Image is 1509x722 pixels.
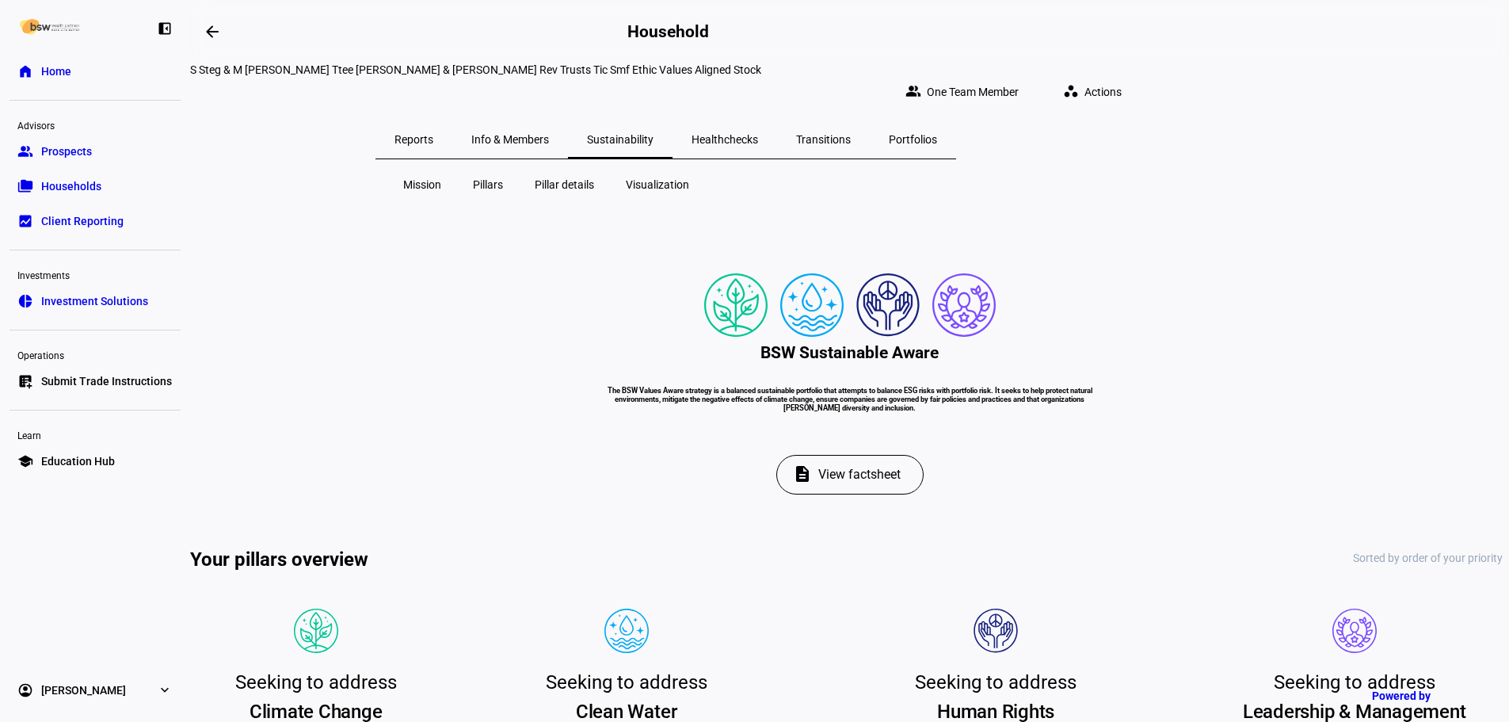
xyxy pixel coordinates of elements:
img: Pillar icon [974,609,1018,653]
eth-mat-symbol: account_circle [17,682,33,698]
span: Info & Members [471,134,549,145]
div: Seeking to address [915,666,1076,699]
span: Home [41,63,71,79]
div: Seeking to address [1274,666,1435,699]
span: Visualization [626,177,689,193]
a: groupProspects [10,136,181,167]
div: Learn [10,423,181,445]
eth-mat-symbol: school [17,453,33,469]
button: One Team Member [893,76,1038,108]
span: Education Hub [41,453,115,469]
span: Reports [394,134,433,145]
button: Visualization [613,172,702,197]
div: S Steg & M Gallardo Ttee Steg & Gallardo Rev Trusts Tic Smf Ethic Values Aligned Stock [190,63,1141,76]
span: Sustainability [587,134,654,145]
span: Mission [403,177,441,193]
span: Pillars [473,177,503,193]
button: View factsheet [776,455,924,495]
eth-mat-symbol: group [17,143,33,159]
img: Pillar icon [1332,609,1377,653]
img: humanRights.colored.svg [856,273,920,337]
h2: BSW Sustainable Aware [760,343,939,362]
a: pie_chartInvestment Solutions [10,285,181,317]
button: Mission [391,172,454,197]
span: View factsheet [818,456,901,494]
img: Pillar icon [294,609,338,653]
div: Advisors [10,113,181,136]
mat-icon: arrow_backwards [203,22,222,41]
a: bid_landscapeClient Reporting [10,205,181,237]
div: Seeking to address [235,666,397,699]
mat-icon: description [793,464,812,483]
h2: Household [627,22,708,41]
eth-mat-symbol: left_panel_close [157,21,173,36]
eth-quick-actions: Actions [1038,76,1141,108]
eth-mat-symbol: list_alt_add [17,373,33,389]
img: cleanWater.colored.svg [780,273,844,337]
span: Healthchecks [692,134,758,145]
mat-icon: workspaces [1063,83,1079,99]
span: Portfolios [889,134,937,145]
span: [PERSON_NAME] [41,682,126,698]
a: Powered by [1364,681,1485,710]
a: folder_copyHouseholds [10,170,181,202]
span: Transitions [796,134,851,145]
span: Prospects [41,143,92,159]
button: Actions [1050,76,1141,108]
eth-mat-symbol: folder_copy [17,178,33,194]
button: Pillar details [522,172,607,197]
div: Seeking to address [546,666,707,699]
eth-mat-symbol: pie_chart [17,293,33,309]
span: One Team Member [927,76,1019,108]
h6: The BSW Values Aware strategy is a balanced sustainable portfolio that attempts to balance ESG ri... [593,386,1107,412]
span: Client Reporting [41,213,124,229]
span: Investment Solutions [41,293,148,309]
span: Actions [1084,76,1122,108]
eth-mat-symbol: home [17,63,33,79]
img: Pillar icon [604,609,649,653]
div: Sorted by order of your priority [1353,552,1503,564]
mat-icon: group [905,83,921,99]
eth-mat-symbol: bid_landscape [17,213,33,229]
div: Investments [10,263,181,285]
span: Pillar details [535,177,594,193]
img: corporateEthics.colored.svg [932,273,996,337]
img: climateChange.colored.svg [704,273,768,337]
span: Households [41,178,101,194]
a: homeHome [10,55,181,87]
button: Pillars [460,172,516,197]
div: Operations [10,343,181,365]
span: Submit Trade Instructions [41,373,172,389]
h2: Your pillars overview [190,548,1509,571]
eth-mat-symbol: expand_more [157,682,173,698]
